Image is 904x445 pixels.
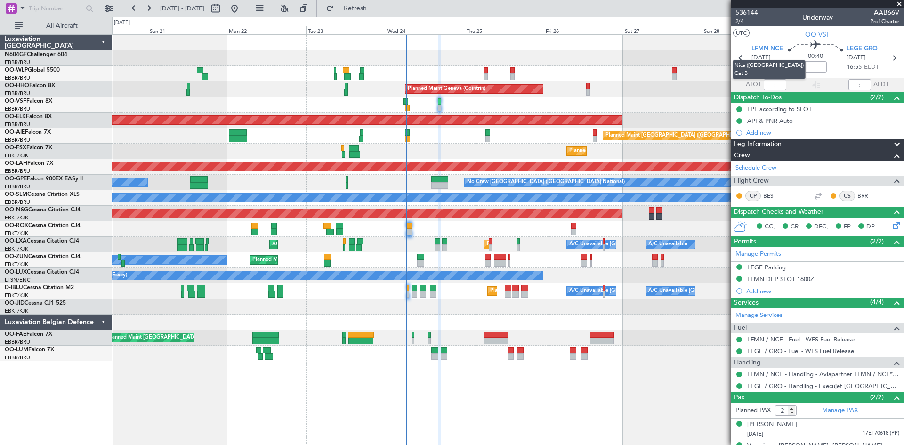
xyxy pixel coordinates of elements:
[735,163,776,173] a: Schedule Crew
[864,63,879,72] span: ELDT
[24,23,99,29] span: All Aircraft
[5,90,30,97] a: EBBR/BRU
[747,105,812,113] div: FPL according to SLOT
[863,429,899,437] span: 17EF70618 (PP)
[467,175,625,189] div: No Crew [GEOGRAPHIC_DATA] ([GEOGRAPHIC_DATA] National)
[734,150,750,161] span: Crew
[747,347,854,355] a: LEGE / GRO - Fuel - WFS Fuel Release
[465,26,544,34] div: Thu 25
[747,275,814,283] div: LFMN DEP SLOT 1600Z
[822,406,858,415] a: Manage PAX
[747,420,797,429] div: [PERSON_NAME]
[5,238,79,244] a: OO-LXACessna Citation CJ4
[870,92,884,102] span: (2/2)
[734,357,761,368] span: Handling
[569,144,679,158] div: Planned Maint Kortrijk-[GEOGRAPHIC_DATA]
[5,300,66,306] a: OO-JIDCessna CJ1 525
[386,26,465,34] div: Wed 24
[160,4,204,13] span: [DATE] - [DATE]
[765,222,775,232] span: CC,
[5,207,28,213] span: OO-NSG
[870,17,899,25] span: Pref Charter
[735,8,758,17] span: 536144
[148,26,227,34] div: Sun 21
[735,250,781,259] a: Manage Permits
[5,199,30,206] a: EBBR/BRU
[5,192,27,197] span: OO-SLM
[5,176,27,182] span: OO-GPE
[5,67,60,73] a: OO-WLPGlobal 5500
[623,26,702,34] div: Sat 27
[873,80,889,89] span: ALDT
[870,392,884,402] span: (2/2)
[5,52,27,57] span: N604GF
[5,238,27,244] span: OO-LXA
[605,129,754,143] div: Planned Maint [GEOGRAPHIC_DATA] ([GEOGRAPHIC_DATA])
[569,284,744,298] div: A/C Unavailable [GEOGRAPHIC_DATA] ([GEOGRAPHIC_DATA] National)
[734,323,747,333] span: Fuel
[5,129,51,135] a: OO-AIEFalcon 7X
[847,53,866,63] span: [DATE]
[747,117,793,125] div: API & PNR Auto
[5,67,28,73] span: OO-WLP
[747,430,763,437] span: [DATE]
[5,254,28,259] span: OO-ZUN
[5,261,28,268] a: EBKT/KJK
[746,129,899,137] div: Add new
[5,332,52,337] a: OO-FAEFalcon 7X
[5,245,28,252] a: EBKT/KJK
[791,222,799,232] span: CR
[5,83,55,89] a: OO-HHOFalcon 8X
[857,192,879,200] a: BRR
[306,26,385,34] div: Tue 23
[648,237,687,251] div: A/C Unavailable
[802,13,833,23] div: Underway
[735,17,758,25] span: 2/4
[5,285,23,291] span: D-IBLU
[734,207,823,218] span: Dispatch Checks and Weather
[114,19,130,27] div: [DATE]
[734,176,769,186] span: Flight Crew
[5,269,27,275] span: OO-LUX
[336,5,375,12] span: Refresh
[808,52,823,61] span: 00:40
[5,292,28,299] a: EBKT/KJK
[814,222,828,232] span: DFC,
[747,382,899,390] a: LEGE / GRO - Handling - Execujet [GEOGRAPHIC_DATA] [PERSON_NAME] / GRO
[870,8,899,17] span: AAB66V
[5,137,30,144] a: EBBR/BRU
[5,152,28,159] a: EBKT/KJK
[5,74,30,81] a: EBBR/BRU
[5,161,27,166] span: OO-LAH
[5,276,31,283] a: LFSN/ENC
[5,145,26,151] span: OO-FSX
[870,236,884,246] span: (2/2)
[5,332,26,337] span: OO-FAE
[805,30,830,40] span: OO-VSF
[5,161,53,166] a: OO-LAHFalcon 7X
[733,60,806,79] div: Nice ([GEOGRAPHIC_DATA]) Cat B
[5,300,24,306] span: OO-JID
[5,114,52,120] a: OO-ELKFalcon 8X
[702,26,781,34] div: Sun 28
[745,191,761,201] div: CP
[227,26,306,34] div: Mon 22
[5,105,30,113] a: EBBR/BRU
[5,339,30,346] a: EBBR/BRU
[746,287,899,295] div: Add new
[734,236,756,247] span: Permits
[844,222,851,232] span: FP
[734,392,744,403] span: Pax
[5,354,30,361] a: EBBR/BRU
[5,192,80,197] a: OO-SLMCessna Citation XLS
[847,44,878,54] span: LEGE GRO
[5,223,28,228] span: OO-ROK
[734,298,759,308] span: Services
[747,335,855,343] a: LFMN / NCE - Fuel - WFS Fuel Release
[5,52,67,57] a: N604GFChallenger 604
[5,347,54,353] a: OO-LUMFalcon 7X
[490,284,595,298] div: Planned Maint Nice ([GEOGRAPHIC_DATA])
[5,223,81,228] a: OO-ROKCessna Citation CJ4
[5,145,52,151] a: OO-FSXFalcon 7X
[763,192,784,200] a: BES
